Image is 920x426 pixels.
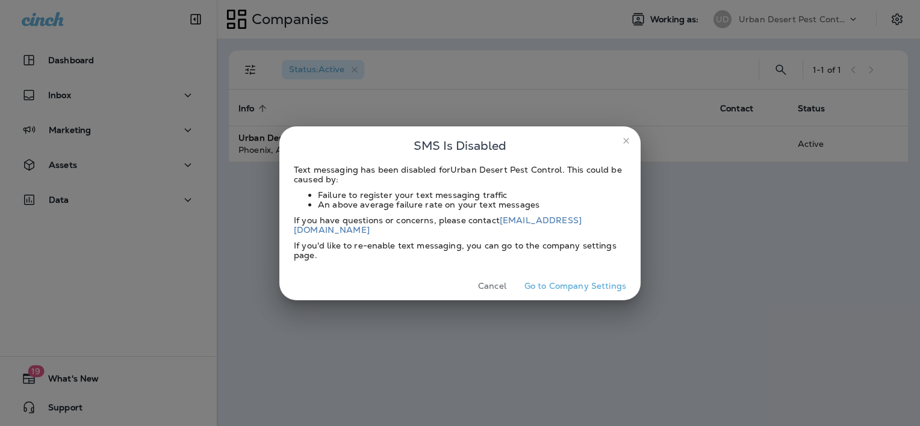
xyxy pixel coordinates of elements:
[318,200,626,209] li: An above average failure rate on your text messages
[470,277,515,295] button: Cancel
[318,190,626,200] li: Failure to register your text messaging traffic
[294,165,626,184] div: Text messaging has been disabled for Urban Desert Pest Control . This could be caused by:
[617,131,636,150] button: close
[414,136,506,155] span: SMS Is Disabled
[520,277,631,295] button: Go to Company Settings
[294,215,626,235] div: If you have questions or concerns, please contact
[294,241,626,260] div: If you'd like to re-enable text messaging, you can go to the company settings page.
[294,215,582,235] a: [EMAIL_ADDRESS][DOMAIN_NAME]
